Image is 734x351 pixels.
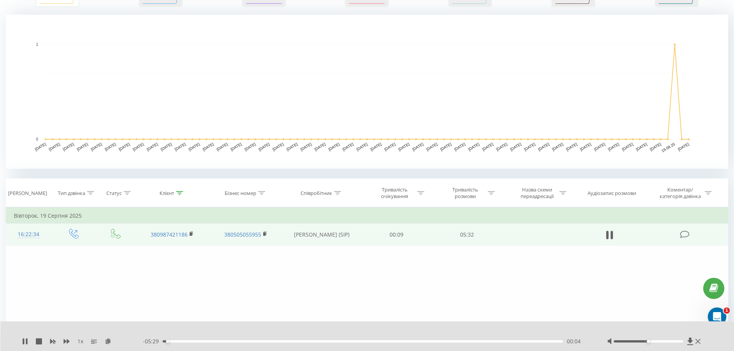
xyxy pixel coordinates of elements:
[467,142,480,151] text: [DATE]
[160,142,173,151] text: [DATE]
[160,190,174,196] div: Клієнт
[647,340,650,343] div: Accessibility label
[635,142,648,151] text: [DATE]
[314,142,326,151] text: [DATE]
[454,142,466,151] text: [DATE]
[36,137,38,141] text: 0
[593,142,606,151] text: [DATE]
[146,142,159,151] text: [DATE]
[412,142,424,151] text: [DATE]
[286,142,299,151] text: [DATE]
[8,190,47,196] div: [PERSON_NAME]
[166,340,169,343] div: Accessibility label
[677,142,690,151] text: [DATE]
[118,142,131,151] text: [DATE]
[34,142,47,151] text: [DATE]
[356,142,368,151] text: [DATE]
[301,190,332,196] div: Співробітник
[579,142,592,151] text: [DATE]
[370,142,382,151] text: [DATE]
[77,338,83,345] span: 1 x
[588,190,636,196] div: Аудіозапис розмови
[202,142,215,151] text: [DATE]
[523,142,536,151] text: [DATE]
[509,142,522,151] text: [DATE]
[384,142,396,151] text: [DATE]
[425,142,438,151] text: [DATE]
[328,142,340,151] text: [DATE]
[300,142,312,151] text: [DATE]
[374,186,415,200] div: Тривалість очікування
[607,142,620,151] text: [DATE]
[551,142,564,151] text: [DATE]
[188,142,201,151] text: [DATE]
[224,231,261,238] a: 380505055955
[174,142,186,151] text: [DATE]
[567,338,581,345] span: 00:04
[398,142,410,151] text: [DATE]
[6,208,728,223] td: Вівторок, 19 Серпня 2025
[151,231,188,238] a: 380987421186
[258,142,270,151] text: [DATE]
[649,142,662,151] text: [DATE]
[361,223,432,246] td: 00:09
[225,190,256,196] div: Бізнес номер
[724,307,730,314] span: 1
[58,190,85,196] div: Тип дзвінка
[76,142,89,151] text: [DATE]
[432,223,502,246] td: 05:32
[14,227,44,242] div: 16:22:34
[104,142,117,151] text: [DATE]
[658,186,703,200] div: Коментар/категорія дзвінка
[62,142,75,151] text: [DATE]
[143,338,163,345] span: - 05:29
[708,307,726,326] iframe: Intercom live chat
[516,186,558,200] div: Назва схеми переадресації
[342,142,354,151] text: [DATE]
[6,15,728,169] svg: A chart.
[272,142,284,151] text: [DATE]
[106,190,122,196] div: Статус
[440,142,452,151] text: [DATE]
[36,42,38,47] text: 1
[244,142,257,151] text: [DATE]
[565,142,578,151] text: [DATE]
[537,142,550,151] text: [DATE]
[216,142,228,151] text: [DATE]
[90,142,103,151] text: [DATE]
[48,142,61,151] text: [DATE]
[621,142,634,151] text: [DATE]
[495,142,508,151] text: [DATE]
[661,142,676,153] text: 19.08.25
[132,142,145,151] text: [DATE]
[230,142,242,151] text: [DATE]
[445,186,486,200] div: Тривалість розмови
[282,223,361,246] td: [PERSON_NAME] (SIP)
[481,142,494,151] text: [DATE]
